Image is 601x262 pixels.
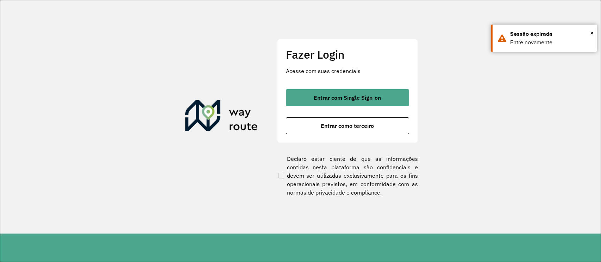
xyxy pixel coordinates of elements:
[286,67,409,75] p: Acesse com suas credenciais
[286,117,409,134] button: button
[510,38,591,47] div: Entre novamente
[185,100,258,134] img: Roteirizador AmbevTech
[590,28,594,38] button: Close
[286,89,409,106] button: button
[590,28,594,38] span: ×
[321,123,374,129] span: Entrar como terceiro
[286,48,409,61] h2: Fazer Login
[510,30,591,38] div: Sessão expirada
[314,95,381,100] span: Entrar com Single Sign-on
[277,155,418,197] label: Declaro estar ciente de que as informações contidas nesta plataforma são confidenciais e devem se...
